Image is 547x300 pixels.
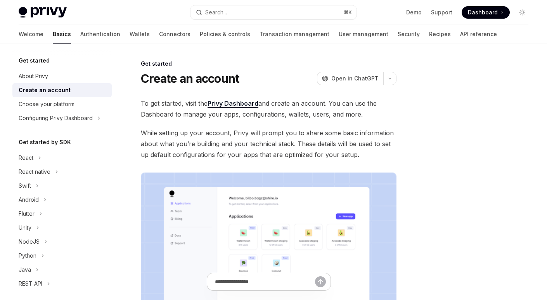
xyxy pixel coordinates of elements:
[19,265,31,274] div: Java
[12,97,112,111] a: Choose your platform
[159,25,190,44] a: Connectors
[12,83,112,97] a: Create an account
[19,85,71,95] div: Create an account
[19,251,36,260] div: Python
[19,113,93,123] div: Configuring Privy Dashboard
[460,25,497,44] a: API reference
[398,25,420,44] a: Security
[130,25,150,44] a: Wallets
[19,138,71,147] h5: Get started by SDK
[190,5,356,19] button: Search...⌘K
[19,153,33,162] div: React
[80,25,120,44] a: Authentication
[53,25,71,44] a: Basics
[141,72,239,85] h1: Create an account
[19,223,31,232] div: Unity
[344,9,352,16] span: ⌘ K
[208,99,258,108] a: Privy Dashboard
[19,56,50,65] h5: Get started
[141,127,396,160] span: While setting up your account, Privy will prompt you to share some basic information about what y...
[19,279,42,288] div: REST API
[141,98,396,120] span: To get started, visit the and create an account. You can use the Dashboard to manage your apps, c...
[19,209,35,218] div: Flutter
[141,60,396,68] div: Get started
[12,69,112,83] a: About Privy
[516,6,528,19] button: Toggle dark mode
[19,25,43,44] a: Welcome
[205,8,227,17] div: Search...
[315,276,326,287] button: Send message
[19,72,48,81] div: About Privy
[468,9,498,16] span: Dashboard
[19,195,39,204] div: Android
[19,7,67,18] img: light logo
[339,25,388,44] a: User management
[260,25,329,44] a: Transaction management
[19,167,50,176] div: React native
[200,25,250,44] a: Policies & controls
[19,181,31,190] div: Swift
[429,25,451,44] a: Recipes
[406,9,422,16] a: Demo
[19,99,74,109] div: Choose your platform
[431,9,452,16] a: Support
[317,72,383,85] button: Open in ChatGPT
[462,6,510,19] a: Dashboard
[331,75,379,82] span: Open in ChatGPT
[19,237,40,246] div: NodeJS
